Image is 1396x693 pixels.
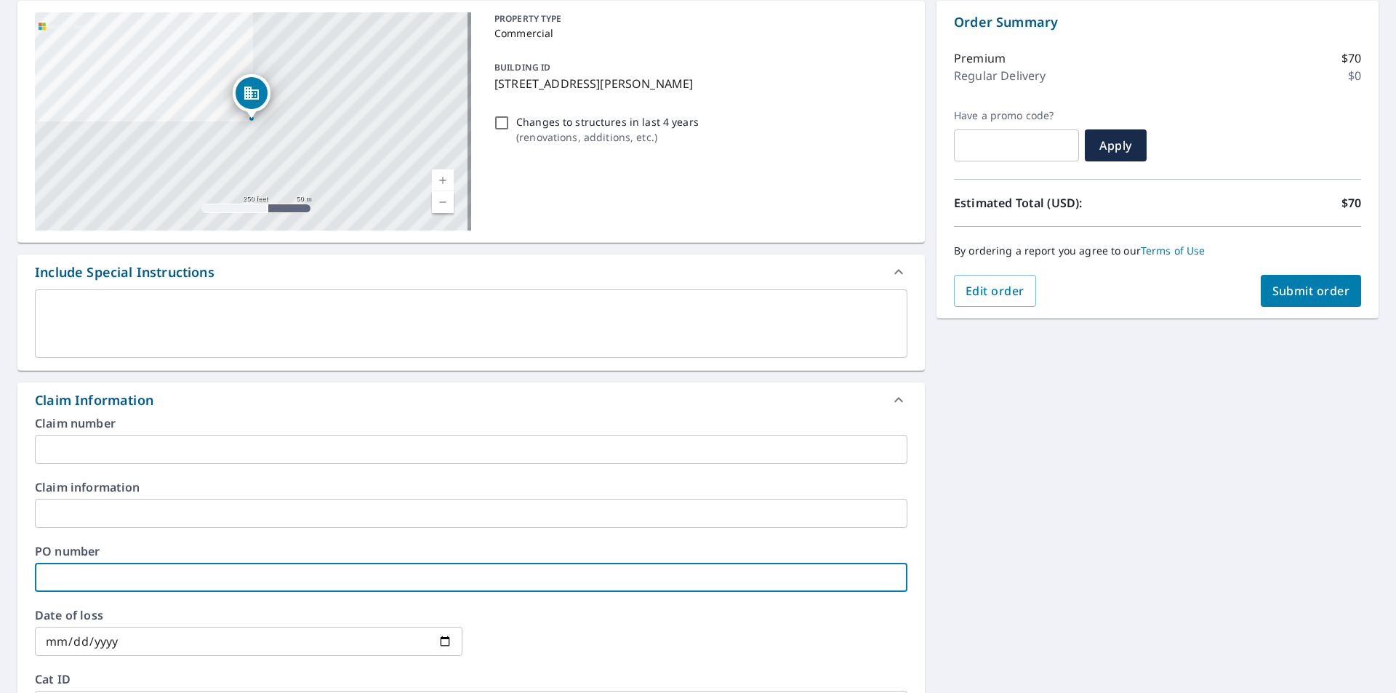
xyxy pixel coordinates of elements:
p: [STREET_ADDRESS][PERSON_NAME] [494,75,902,92]
label: Claim information [35,481,907,493]
label: Date of loss [35,609,462,621]
p: Commercial [494,25,902,41]
label: Claim number [35,417,907,429]
p: PROPERTY TYPE [494,12,902,25]
div: Dropped pin, building 1, Commercial property, 900 Hansen Rd Green Bay, WI 54304 [233,74,270,119]
p: Premium [954,49,1006,67]
p: $0 [1348,67,1361,84]
div: Claim Information [17,382,925,417]
p: Changes to structures in last 4 years [516,114,699,129]
label: PO number [35,545,907,557]
a: Current Level 17, Zoom Out [432,191,454,213]
p: Estimated Total (USD): [954,194,1158,212]
label: Have a promo code? [954,109,1079,122]
div: Include Special Instructions [17,255,925,289]
span: Submit order [1272,283,1350,299]
p: Order Summary [954,12,1361,32]
span: Apply [1096,137,1135,153]
button: Edit order [954,275,1036,307]
span: Edit order [966,283,1024,299]
button: Submit order [1261,275,1362,307]
label: Cat ID [35,673,907,685]
div: Claim Information [35,390,153,410]
button: Apply [1085,129,1147,161]
a: Terms of Use [1141,244,1206,257]
div: Include Special Instructions [35,263,214,282]
a: Current Level 17, Zoom In [432,169,454,191]
p: BUILDING ID [494,61,550,73]
p: ( renovations, additions, etc. ) [516,129,699,145]
p: $70 [1341,194,1361,212]
p: By ordering a report you agree to our [954,244,1361,257]
p: $70 [1341,49,1361,67]
p: Regular Delivery [954,67,1046,84]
